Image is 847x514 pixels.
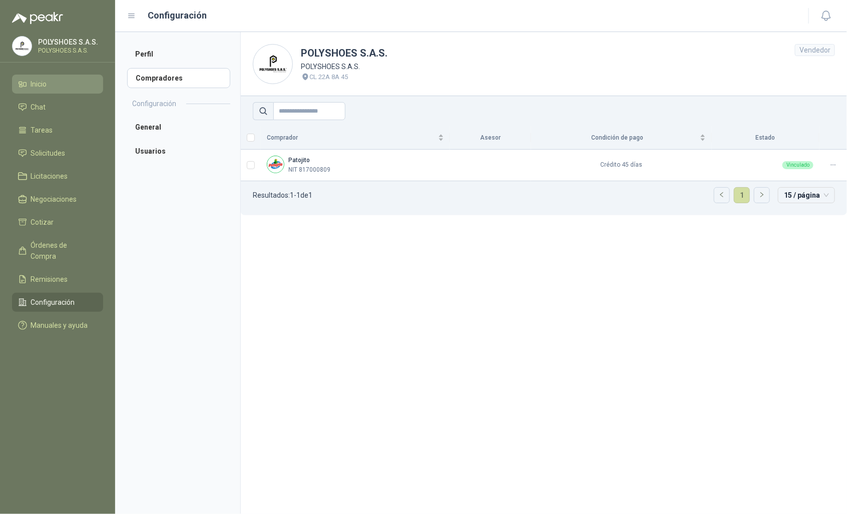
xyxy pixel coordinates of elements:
[12,167,103,186] a: Licitaciones
[127,44,230,64] a: Perfil
[12,316,103,335] a: Manuales y ayuda
[31,240,94,262] span: Órdenes de Compra
[531,150,711,181] td: Crédito 45 días
[31,148,66,159] span: Solicitudes
[38,48,101,54] p: POLYSHOES S.A.S.
[31,125,53,136] span: Tareas
[734,187,750,203] li: 1
[31,171,68,182] span: Licitaciones
[12,190,103,209] a: Negociaciones
[531,126,711,150] th: Condición de pago
[31,217,54,228] span: Cotizar
[12,293,103,312] a: Configuración
[31,320,88,331] span: Manuales y ayuda
[12,75,103,94] a: Inicio
[253,45,292,84] img: Company Logo
[127,141,230,161] a: Usuarios
[253,192,312,199] p: Resultados: 1 - 1 de 1
[778,187,835,203] div: tamaño de página
[31,274,68,285] span: Remisiones
[712,126,819,150] th: Estado
[301,61,387,72] p: POLYSHOES S.A.S.
[261,126,450,150] th: Comprador
[719,192,725,198] span: left
[714,187,730,203] li: Página anterior
[450,126,532,150] th: Asesor
[754,188,769,203] button: right
[754,187,770,203] li: Página siguiente
[267,133,436,143] span: Comprador
[31,102,46,113] span: Chat
[714,188,729,203] button: left
[31,297,75,308] span: Configuración
[12,270,103,289] a: Remisiones
[31,79,47,90] span: Inicio
[12,236,103,266] a: Órdenes de Compra
[148,9,207,23] h1: Configuración
[759,192,765,198] span: right
[301,46,387,61] h1: POLYSHOES S.A.S.
[734,188,749,203] a: 1
[310,72,348,82] p: CL 22A 8A 45
[288,165,330,175] p: NIT 817000809
[288,157,310,164] b: Patojito
[132,98,176,109] h2: Configuración
[12,144,103,163] a: Solicitudes
[38,39,101,46] p: POLYSHOES S.A.S.
[784,188,829,203] span: 15 / página
[12,213,103,232] a: Cotizar
[13,37,32,56] img: Company Logo
[782,161,813,169] div: Vinculado
[12,98,103,117] a: Chat
[537,133,697,143] span: Condición de pago
[795,44,835,56] div: Vendedor
[267,156,284,173] img: Company Logo
[12,12,63,24] img: Logo peakr
[127,117,230,137] a: General
[127,68,230,88] a: Compradores
[12,121,103,140] a: Tareas
[31,194,77,205] span: Negociaciones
